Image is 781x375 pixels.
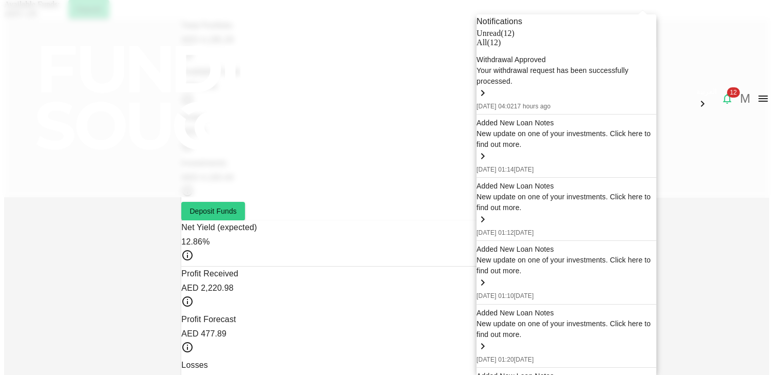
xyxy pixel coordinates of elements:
div: New update on one of your investments. Click here to find out more. [477,192,656,213]
div: Added New Loan Notes [477,308,656,318]
span: [DATE] 01:14 [477,166,514,173]
div: Added New Loan Notes [477,244,656,255]
span: [DATE] 04:02 [477,103,514,110]
span: [DATE] [514,292,534,299]
span: Unread [477,29,501,38]
span: [DATE] [514,166,534,173]
div: Added New Loan Notes [477,118,656,128]
span: [DATE] 01:12 [477,229,514,236]
div: New update on one of your investments. Click here to find out more. [477,318,656,340]
div: Your withdrawal request has been successfully processed. [477,65,656,87]
div: New update on one of your investments. Click here to find out more. [477,128,656,150]
span: [DATE] 01:10 [477,292,514,299]
div: New update on one of your investments. Click here to find out more. [477,255,656,276]
span: [DATE] 01:20 [477,356,514,363]
div: Added New Loan Notes [477,181,656,192]
span: All [477,38,487,47]
span: 17 hours ago [514,103,551,110]
span: ( 12 ) [501,29,515,38]
span: [DATE] [514,356,534,363]
span: ( 12 ) [487,38,501,47]
span: Notifications [477,17,522,26]
div: Withdrawal Approved [477,54,656,65]
span: [DATE] [514,229,534,236]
